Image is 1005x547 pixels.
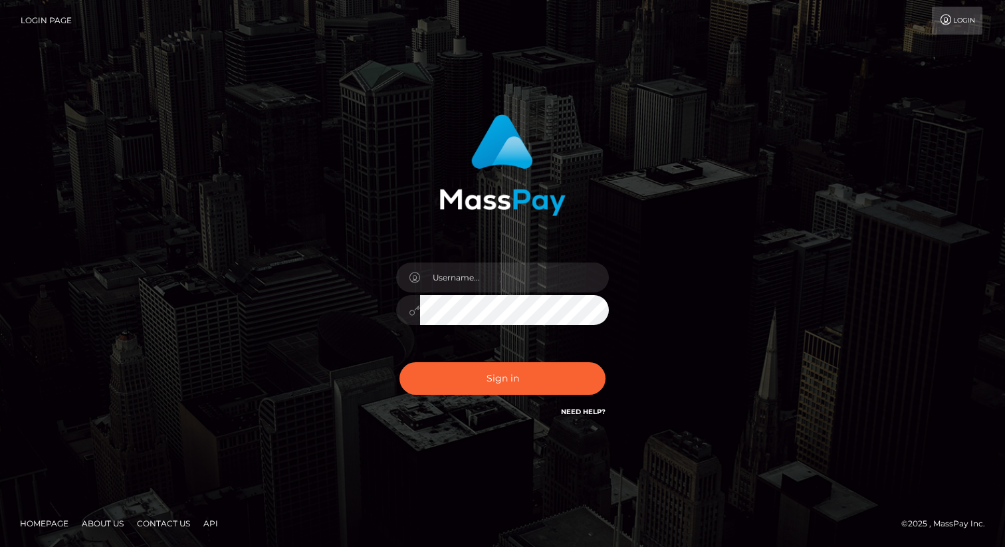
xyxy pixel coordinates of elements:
a: API [198,513,223,534]
a: Login [932,7,982,35]
a: Login Page [21,7,72,35]
img: MassPay Login [439,114,566,216]
a: Homepage [15,513,74,534]
input: Username... [420,263,609,292]
div: © 2025 , MassPay Inc. [901,516,995,531]
button: Sign in [399,362,606,395]
a: Need Help? [561,407,606,416]
a: Contact Us [132,513,195,534]
a: About Us [76,513,129,534]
